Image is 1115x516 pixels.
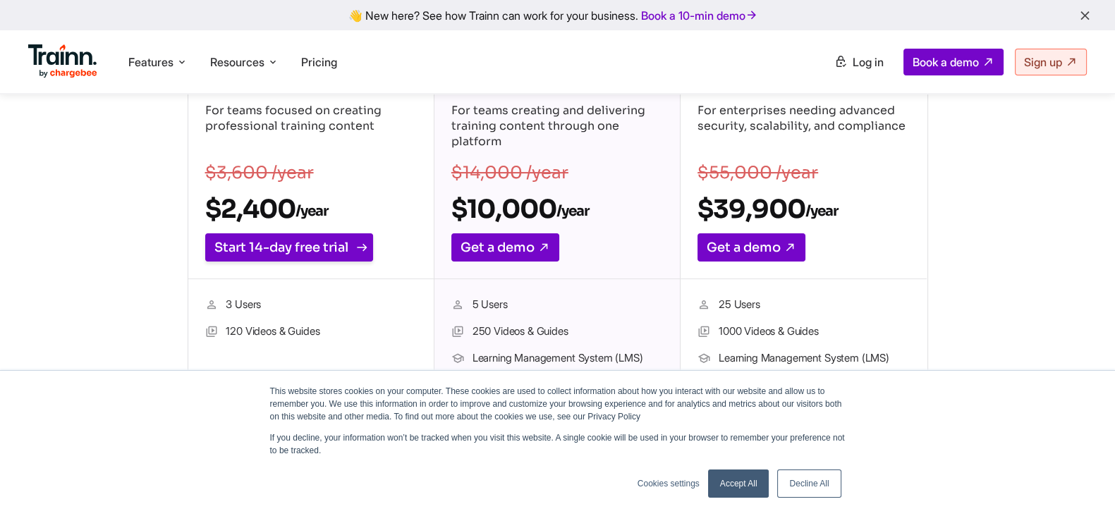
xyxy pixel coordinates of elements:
h2: $2,400 [205,193,417,225]
a: Pricing [301,55,337,69]
a: Decline All [777,469,841,498]
a: Get a demo [451,233,559,262]
h2: $10,000 [451,193,663,225]
a: Start 14-day free trial [205,233,373,262]
span: Learning Management System (LMS) with 250 [PERSON_NAME] [719,350,910,384]
li: 25 Users [697,296,910,314]
h2: $39,900 [697,193,910,225]
span: Book a demo [913,55,979,69]
sub: /year [556,202,589,220]
li: 5 Users [451,296,663,314]
s: $3,600 /year [205,162,314,183]
p: For teams creating and delivering training content through one platform [451,103,663,152]
span: Sign up [1024,55,1062,69]
a: Book a 10-min demo [638,6,761,25]
a: Log in [826,49,892,75]
s: $14,000 /year [451,162,568,183]
a: Cookies settings [638,477,700,490]
p: This website stores cookies on your computer. These cookies are used to collect information about... [270,385,846,423]
sub: /year [295,202,328,220]
p: For enterprises needing advanced security, scalability, and compliance [697,103,910,152]
div: 👋 New here? See how Trainn can work for your business. [8,8,1107,22]
span: Resources [210,54,264,70]
span: Features [128,54,173,70]
p: If you decline, your information won’t be tracked when you visit this website. A single cookie wi... [270,431,846,457]
a: Accept All [708,469,769,498]
li: 1000 Videos & Guides [697,323,910,341]
img: Trainn Logo [28,44,97,78]
span: Log in [853,55,884,69]
li: 120 Videos & Guides [205,323,417,341]
a: Sign up [1015,49,1087,75]
p: For teams focused on creating professional training content [205,103,417,152]
li: 3 Users [205,296,417,314]
a: Book a demo [903,49,1004,75]
li: 250 Videos & Guides [451,323,663,341]
a: Get a demo [697,233,805,262]
s: $55,000 /year [697,162,818,183]
sub: /year [805,202,838,220]
span: Learning Management System (LMS) with 100 [PERSON_NAME] [473,350,663,385]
